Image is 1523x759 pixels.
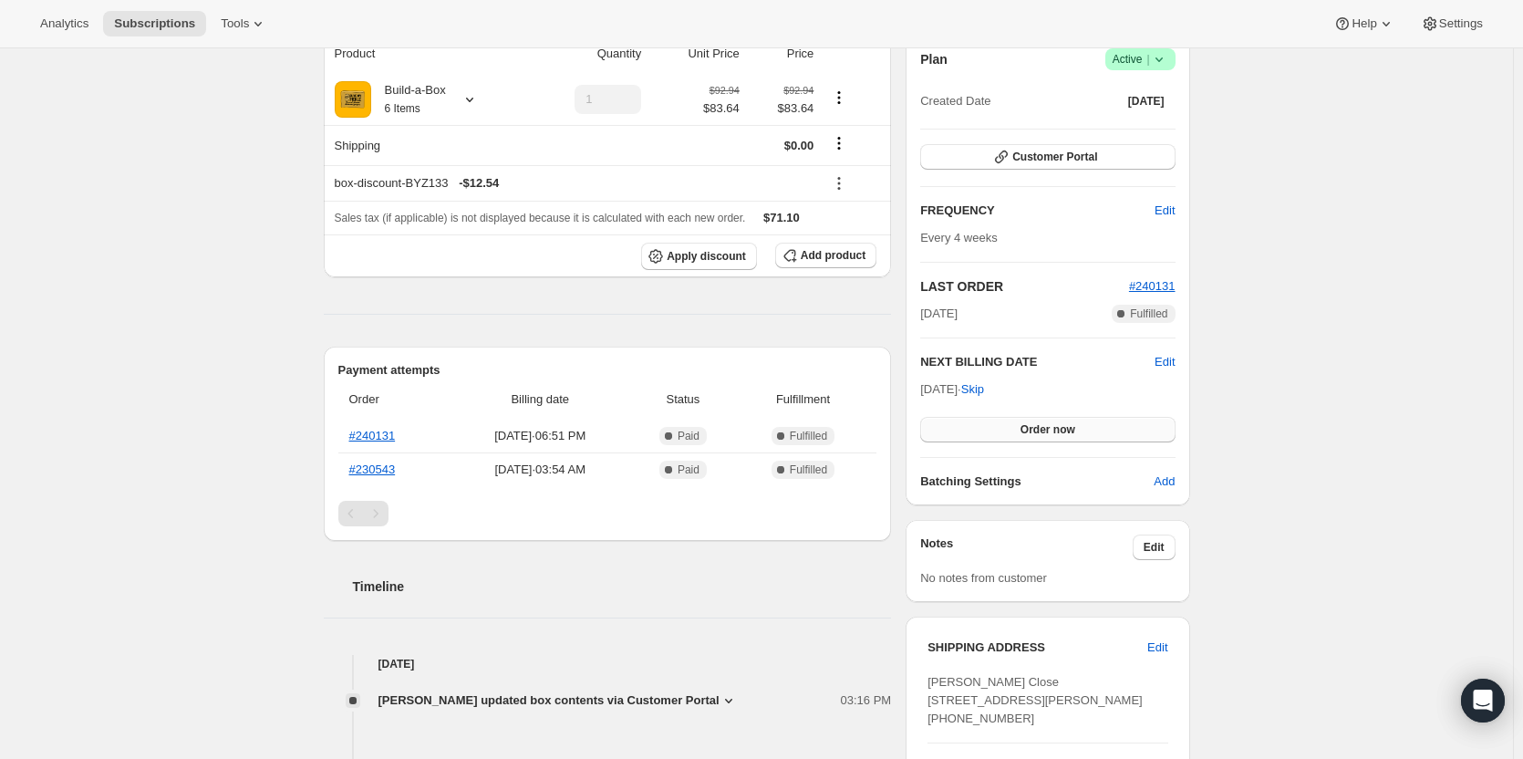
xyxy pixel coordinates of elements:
[338,361,877,379] h2: Payment attempts
[455,461,627,479] span: [DATE] · 03:54 AM
[114,16,195,31] span: Subscriptions
[1410,11,1494,36] button: Settings
[920,473,1154,491] h6: Batching Settings
[927,675,1143,725] span: [PERSON_NAME] Close [STREET_ADDRESS][PERSON_NAME] [PHONE_NUMBER]
[741,390,865,409] span: Fulfillment
[801,248,865,263] span: Add product
[335,212,746,224] span: Sales tax (if applicable) is not displayed because it is calculated with each new order.
[1154,473,1175,491] span: Add
[775,243,876,268] button: Add product
[1133,535,1176,560] button: Edit
[1144,196,1186,225] button: Edit
[763,211,800,224] span: $71.10
[920,305,958,323] span: [DATE]
[29,11,99,36] button: Analytics
[1130,307,1167,321] span: Fulfilled
[920,231,998,244] span: Every 4 weeks
[385,102,420,115] small: 6 Items
[371,81,446,118] div: Build-a-Box
[1322,11,1405,36] button: Help
[378,691,738,710] button: [PERSON_NAME] updated box contents via Customer Portal
[920,277,1129,296] h2: LAST ORDER
[459,174,499,192] span: - $12.54
[920,144,1175,170] button: Customer Portal
[455,427,627,445] span: [DATE] · 06:51 PM
[920,353,1155,371] h2: NEXT BILLING DATE
[1144,540,1165,555] span: Edit
[703,99,740,118] span: $83.64
[920,535,1133,560] h3: Notes
[1461,679,1505,723] div: Open Intercom Messenger
[335,81,371,118] img: product img
[641,243,757,270] button: Apply discount
[1146,52,1149,67] span: |
[678,463,699,477] span: Paid
[1155,353,1175,371] button: Edit
[824,133,854,153] button: Shipping actions
[378,691,720,710] span: [PERSON_NAME] updated box contents via Customer Portal
[824,88,854,108] button: Product actions
[103,11,206,36] button: Subscriptions
[1021,422,1075,437] span: Order now
[920,50,948,68] h2: Plan
[349,429,396,442] a: #240131
[637,390,730,409] span: Status
[1136,633,1178,662] button: Edit
[353,577,892,596] h2: Timeline
[1155,202,1175,220] span: Edit
[324,125,525,165] th: Shipping
[783,85,813,96] small: $92.94
[920,92,990,110] span: Created Date
[920,417,1175,442] button: Order now
[784,139,814,152] span: $0.00
[1129,277,1176,296] button: #240131
[678,429,699,443] span: Paid
[950,375,995,404] button: Skip
[335,174,814,192] div: box-discount-BYZ133
[524,34,647,74] th: Quantity
[40,16,88,31] span: Analytics
[1147,639,1167,657] span: Edit
[349,463,396,476] a: #230543
[324,655,892,673] h4: [DATE]
[324,34,525,74] th: Product
[790,429,827,443] span: Fulfilled
[647,34,745,74] th: Unit Price
[1113,50,1168,68] span: Active
[1143,467,1186,496] button: Add
[790,463,827,477] span: Fulfilled
[1128,94,1165,109] span: [DATE]
[1352,16,1376,31] span: Help
[338,501,877,526] nav: Pagination
[841,691,892,710] span: 03:16 PM
[745,34,820,74] th: Price
[455,390,627,409] span: Billing date
[1439,16,1483,31] span: Settings
[751,99,814,118] span: $83.64
[710,85,740,96] small: $92.94
[667,249,746,264] span: Apply discount
[920,202,1155,220] h2: FREQUENCY
[221,16,249,31] span: Tools
[338,379,450,420] th: Order
[1012,150,1097,164] span: Customer Portal
[920,571,1047,585] span: No notes from customer
[1117,88,1176,114] button: [DATE]
[1129,279,1176,293] a: #240131
[927,639,1147,657] h3: SHIPPING ADDRESS
[961,380,984,399] span: Skip
[210,11,278,36] button: Tools
[920,382,984,396] span: [DATE] ·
